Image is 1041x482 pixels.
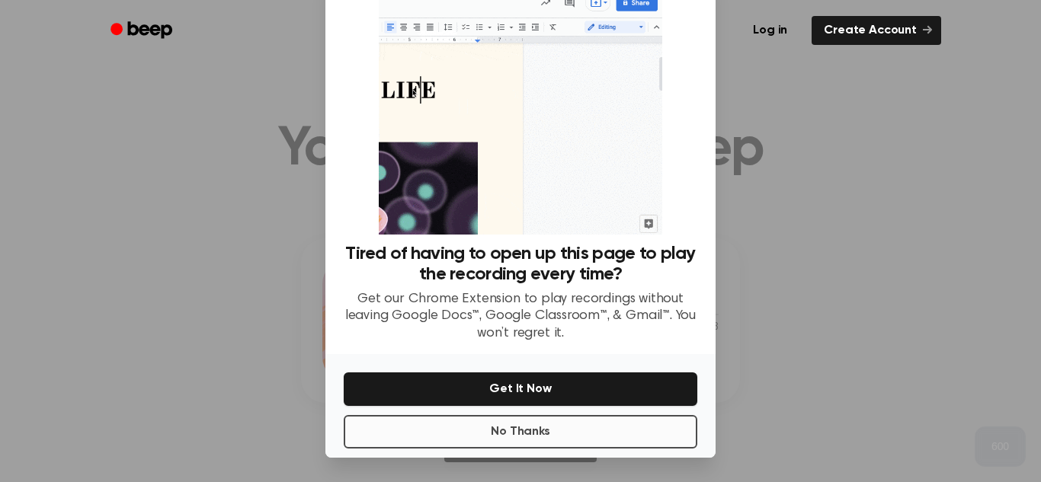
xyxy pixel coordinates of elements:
[344,415,697,448] button: No Thanks
[738,13,802,48] a: Log in
[344,372,697,406] button: Get It Now
[100,16,186,46] a: Beep
[344,291,697,343] p: Get our Chrome Extension to play recordings without leaving Google Docs™, Google Classroom™, & Gm...
[812,16,941,45] a: Create Account
[344,244,697,285] h3: Tired of having to open up this page to play the recording every time?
